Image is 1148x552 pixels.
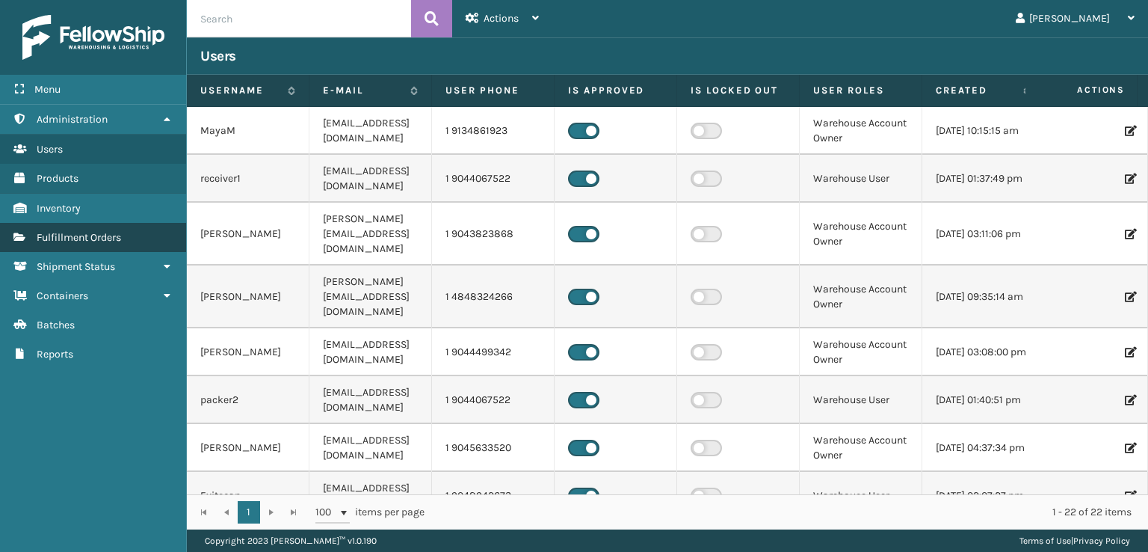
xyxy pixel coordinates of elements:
[922,376,1045,424] td: [DATE] 01:40:51 pm
[22,15,164,60] img: logo
[323,84,403,97] label: E-mail
[37,260,115,273] span: Shipment Status
[34,83,61,96] span: Menu
[1030,78,1134,102] span: Actions
[315,505,338,520] span: 100
[922,107,1045,155] td: [DATE] 10:15:15 am
[1125,174,1134,184] i: Edit
[37,348,73,361] span: Reports
[187,266,309,328] td: [PERSON_NAME]
[800,107,922,155] td: Warehouse Account Owner
[432,376,555,424] td: 1 9044067522
[205,530,377,552] p: Copyright 2023 [PERSON_NAME]™ v 1.0.190
[37,231,121,244] span: Fulfillment Orders
[238,501,260,524] a: 1
[1125,347,1134,358] i: Edit
[1125,126,1134,136] i: Edit
[936,84,1016,97] label: Created
[432,266,555,328] td: 1 4848324266
[432,203,555,266] td: 1 9043823868
[800,155,922,203] td: Warehouse User
[1125,443,1134,453] i: Edit
[922,424,1045,472] td: [DATE] 04:37:34 pm
[309,107,432,155] td: [EMAIL_ADDRESS][DOMAIN_NAME]
[800,328,922,376] td: Warehouse Account Owner
[37,113,108,126] span: Administration
[309,472,432,520] td: [EMAIL_ADDRESS][DOMAIN_NAME]
[922,203,1045,266] td: [DATE] 03:11:06 pm
[432,424,555,472] td: 1 9045633520
[800,424,922,472] td: Warehouse Account Owner
[1125,395,1134,405] i: Edit
[813,84,908,97] label: User Roles
[37,202,81,215] span: Inventory
[432,472,555,520] td: 1 9048942673
[445,505,1132,520] div: 1 - 22 of 22 items
[309,266,432,328] td: [PERSON_NAME][EMAIL_ADDRESS][DOMAIN_NAME]
[800,203,922,266] td: Warehouse Account Owner
[187,472,309,520] td: Exitscan
[445,84,540,97] label: User phone
[800,266,922,328] td: Warehouse Account Owner
[187,203,309,266] td: [PERSON_NAME]
[309,376,432,424] td: [EMAIL_ADDRESS][DOMAIN_NAME]
[315,501,425,524] span: items per page
[187,107,309,155] td: MayaM
[432,155,555,203] td: 1 9044067522
[187,376,309,424] td: packer2
[432,107,555,155] td: 1 9134861923
[1125,229,1134,239] i: Edit
[37,319,75,331] span: Batches
[309,424,432,472] td: [EMAIL_ADDRESS][DOMAIN_NAME]
[800,376,922,424] td: Warehouse User
[922,266,1045,328] td: [DATE] 09:35:14 am
[1125,292,1134,302] i: Edit
[922,155,1045,203] td: [DATE] 01:37:49 pm
[309,203,432,266] td: [PERSON_NAME][EMAIL_ADDRESS][DOMAIN_NAME]
[1125,491,1134,501] i: Edit
[1019,530,1130,552] div: |
[309,328,432,376] td: [EMAIL_ADDRESS][DOMAIN_NAME]
[309,155,432,203] td: [EMAIL_ADDRESS][DOMAIN_NAME]
[200,47,236,65] h3: Users
[187,328,309,376] td: [PERSON_NAME]
[187,424,309,472] td: [PERSON_NAME]
[37,172,78,185] span: Products
[1073,536,1130,546] a: Privacy Policy
[800,472,922,520] td: Warehouse User
[200,84,280,97] label: Username
[432,328,555,376] td: 1 9044499342
[922,472,1045,520] td: [DATE] 02:07:27 pm
[37,143,63,156] span: Users
[484,12,519,25] span: Actions
[691,84,786,97] label: Is Locked Out
[1019,536,1071,546] a: Terms of Use
[187,155,309,203] td: receiver1
[37,289,88,302] span: Containers
[568,84,663,97] label: Is Approved
[922,328,1045,376] td: [DATE] 03:08:00 pm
